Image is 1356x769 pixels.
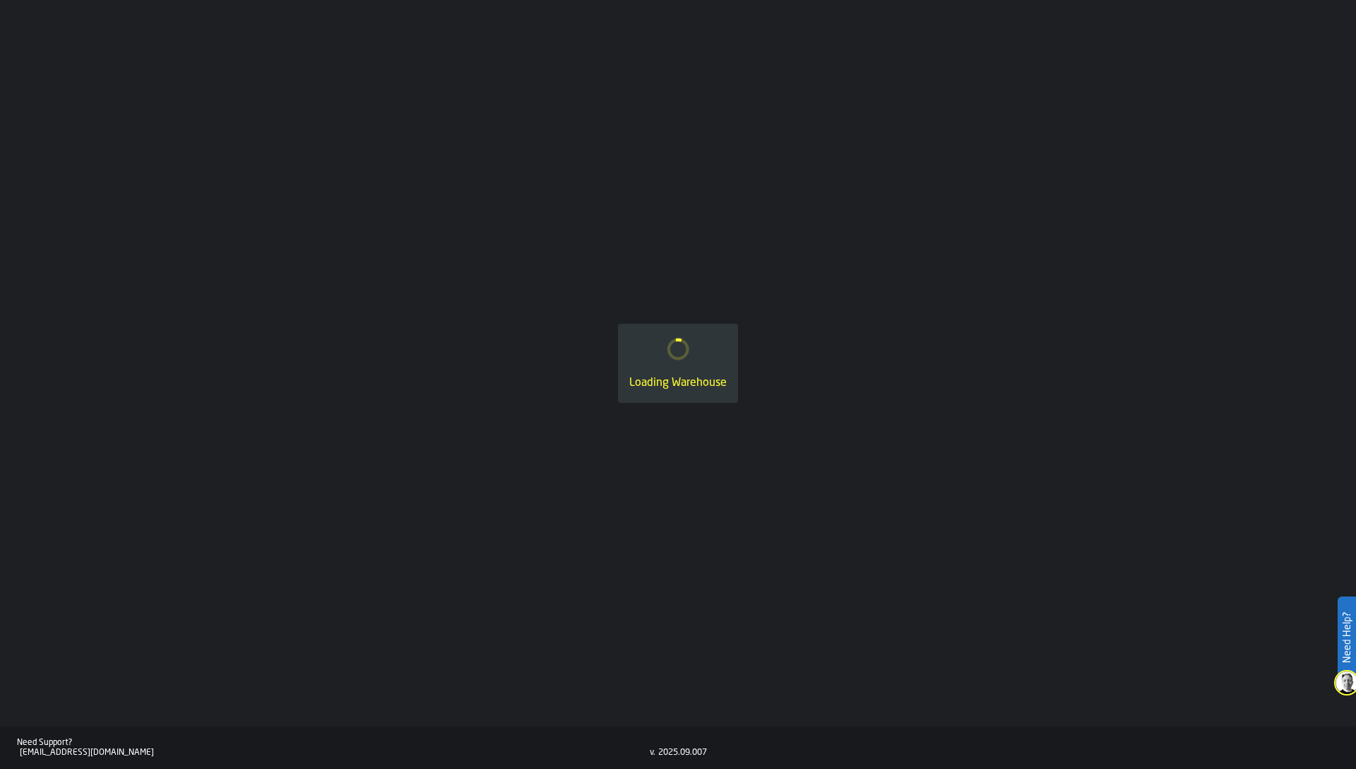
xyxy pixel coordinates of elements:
[650,748,655,758] div: v.
[17,738,650,748] div: Need Support?
[658,748,707,758] div: 2025.09.007
[17,738,650,758] a: Need Support?[EMAIL_ADDRESS][DOMAIN_NAME]
[20,748,650,758] div: [EMAIL_ADDRESS][DOMAIN_NAME]
[629,375,727,392] div: Loading Warehouse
